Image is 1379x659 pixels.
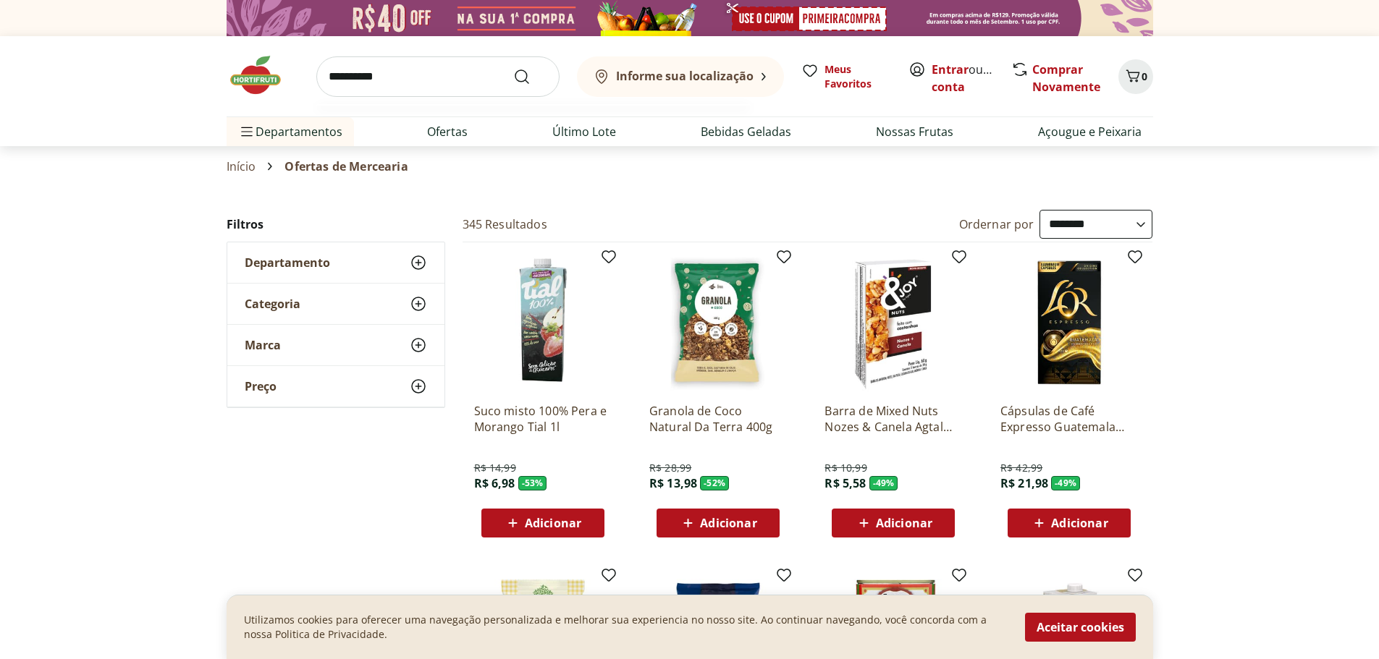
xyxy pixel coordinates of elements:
[876,517,932,529] span: Adicionar
[245,297,300,311] span: Categoria
[552,123,616,140] a: Último Lote
[227,160,256,173] a: Início
[227,325,444,365] button: Marca
[227,54,299,97] img: Hortifruti
[649,475,697,491] span: R$ 13,98
[825,62,891,91] span: Meus Favoritos
[518,476,547,490] span: - 53 %
[474,461,516,475] span: R$ 14,99
[238,114,342,149] span: Departamentos
[700,476,729,490] span: - 52 %
[284,160,408,173] span: Ofertas de Mercearia
[825,475,866,491] span: R$ 5,58
[1038,123,1142,140] a: Açougue e Peixaria
[427,123,468,140] a: Ofertas
[869,476,898,490] span: - 49 %
[245,255,330,270] span: Departamento
[474,254,612,391] img: Suco misto 100% Pera e Morango Tial 1l
[657,509,780,537] button: Adicionar
[649,461,691,475] span: R$ 28,99
[1008,509,1131,537] button: Adicionar
[481,509,604,537] button: Adicionar
[959,216,1034,232] label: Ordernar por
[245,338,281,352] span: Marca
[1000,254,1138,391] img: Cápsulas de Café Expresso Guatemala L'OR 52g
[227,210,445,239] h2: Filtros
[577,56,784,97] button: Informe sua localização
[825,254,962,391] img: Barra de Mixed Nuts Nozes & Canela Agtal 60g
[932,61,996,95] span: ou
[616,68,754,84] b: Informe sua localização
[316,56,560,97] input: search
[238,114,256,149] button: Menu
[227,242,444,283] button: Departamento
[801,62,891,91] a: Meus Favoritos
[825,461,866,475] span: R$ 10,99
[825,403,962,435] a: Barra de Mixed Nuts Nozes & Canela Agtal 60g
[245,379,277,394] span: Preço
[701,123,791,140] a: Bebidas Geladas
[1000,461,1042,475] span: R$ 42,99
[1000,403,1138,435] a: Cápsulas de Café Expresso Guatemala L'OR 52g
[1142,69,1147,83] span: 0
[876,123,953,140] a: Nossas Frutas
[227,284,444,324] button: Categoria
[832,509,955,537] button: Adicionar
[244,613,1008,642] p: Utilizamos cookies para oferecer uma navegação personalizada e melhorar sua experiencia no nosso ...
[1025,613,1136,642] button: Aceitar cookies
[1118,59,1153,94] button: Carrinho
[932,61,1011,95] a: Criar conta
[463,216,547,232] h2: 345 Resultados
[932,61,969,77] a: Entrar
[1051,476,1080,490] span: - 49 %
[1032,61,1100,95] a: Comprar Novamente
[1000,475,1048,491] span: R$ 21,98
[700,517,756,529] span: Adicionar
[513,68,548,85] button: Submit Search
[474,475,515,491] span: R$ 6,98
[649,403,787,435] a: Granola de Coco Natural Da Terra 400g
[474,403,612,435] a: Suco misto 100% Pera e Morango Tial 1l
[525,517,581,529] span: Adicionar
[649,254,787,391] img: Granola de Coco Natural Da Terra 400g
[1051,517,1108,529] span: Adicionar
[227,366,444,407] button: Preço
